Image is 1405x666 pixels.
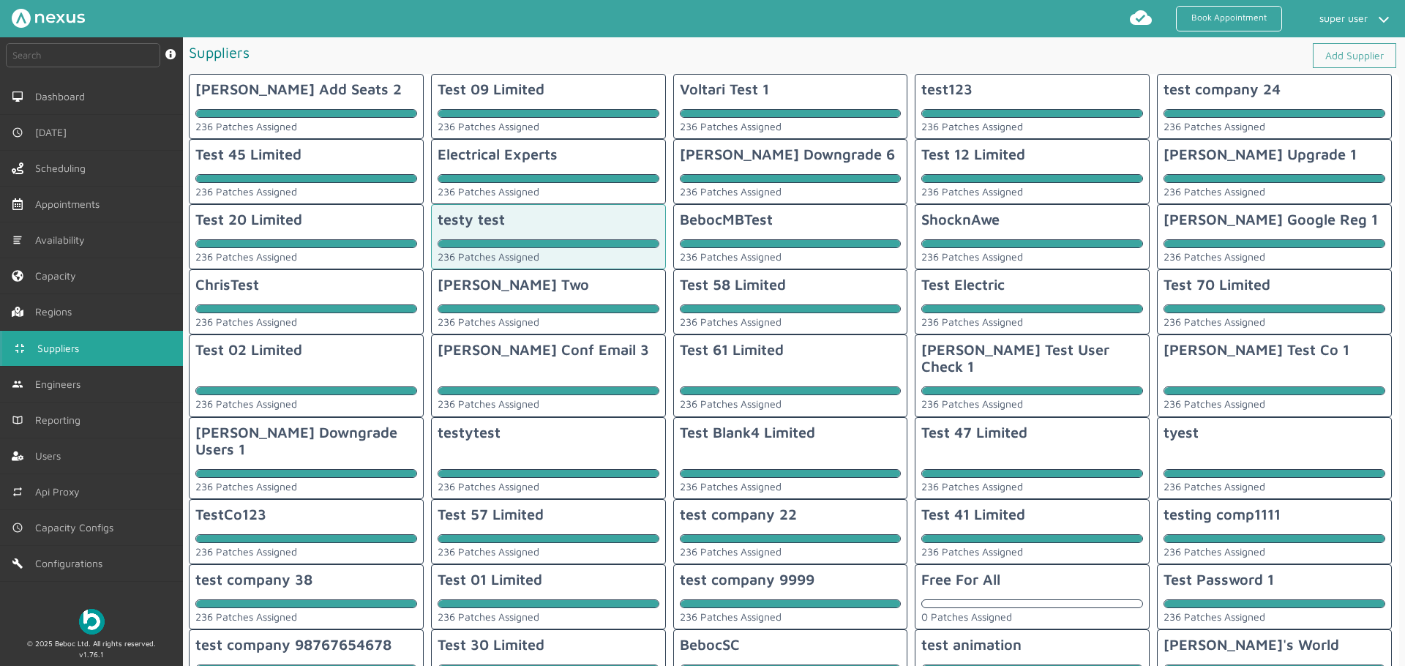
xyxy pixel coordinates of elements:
[195,424,417,457] div: [PERSON_NAME] Downgrade Users 1
[195,276,259,293] div: ChrisTest
[680,316,902,328] div: 236 Patches Assigned
[14,343,26,354] img: md-contract.svg
[680,211,773,228] div: BebocMBTest
[1164,611,1385,623] div: 236 Patches Assigned
[35,378,86,390] span: Engineers
[12,198,23,210] img: appointments-left-menu.svg
[1176,6,1282,31] a: Book Appointment
[35,414,86,426] span: Reporting
[35,450,67,462] span: Users
[680,341,784,367] div: Test 61 Limited
[195,121,417,132] div: 236 Patches Assigned
[12,522,23,534] img: md-time.svg
[1164,506,1281,523] div: testing comp1111
[438,636,544,653] div: Test 30 Limited
[680,146,895,162] div: [PERSON_NAME] Downgrade 6
[1164,121,1385,132] div: 236 Patches Assigned
[680,611,902,623] div: 236 Patches Assigned
[1164,81,1281,97] div: test company 24
[35,162,91,174] span: Scheduling
[35,234,91,246] span: Availability
[438,121,659,132] div: 236 Patches Assigned
[6,43,160,67] input: Search by: Ref, PostCode, MPAN, MPRN, Account, Customer
[35,198,105,210] span: Appointments
[12,378,23,390] img: md-people.svg
[1164,341,1349,367] div: [PERSON_NAME] Test Co 1
[438,81,544,97] div: Test 09 Limited
[35,127,72,138] span: [DATE]
[12,127,23,138] img: md-time.svg
[921,81,973,97] div: test123
[680,398,902,410] div: 236 Patches Assigned
[12,162,23,174] img: scheduling-left-menu.svg
[1164,276,1270,293] div: Test 70 Limited
[195,81,402,97] div: [PERSON_NAME] Add Seats 2
[921,481,1143,493] div: 236 Patches Assigned
[1164,186,1385,198] div: 236 Patches Assigned
[195,506,266,523] div: TestCo123
[195,211,302,228] div: Test 20 Limited
[921,546,1143,558] div: 236 Patches Assigned
[438,211,505,228] div: testy test
[1164,398,1385,410] div: 236 Patches Assigned
[35,558,108,569] span: Configurations
[680,81,769,97] div: Voltari Test 1
[12,558,23,569] img: md-build.svg
[12,450,23,462] img: user-left-menu.svg
[12,270,23,282] img: capacity-left-menu.svg
[12,486,23,498] img: md-repeat.svg
[921,276,1005,293] div: Test Electric
[680,571,814,588] div: test company 9999
[680,636,740,653] div: BebocSC
[680,424,815,449] div: Test Blank4 Limited
[921,211,1000,228] div: ShocknAwe
[438,546,659,558] div: 236 Patches Assigned
[195,251,417,263] div: 236 Patches Assigned
[35,91,91,102] span: Dashboard
[195,316,417,328] div: 236 Patches Assigned
[1164,211,1378,228] div: [PERSON_NAME] Google Reg 1
[438,571,542,588] div: Test 01 Limited
[195,481,417,493] div: 236 Patches Assigned
[12,234,23,246] img: md-list.svg
[195,636,391,653] div: test company 98767654678
[680,546,902,558] div: 236 Patches Assigned
[1164,251,1385,263] div: 236 Patches Assigned
[1164,636,1339,653] div: [PERSON_NAME]'s World
[35,270,82,282] span: Capacity
[680,121,902,132] div: 236 Patches Assigned
[1164,316,1385,328] div: 236 Patches Assigned
[189,37,794,67] h1: Suppliers
[680,481,902,493] div: 236 Patches Assigned
[921,611,1143,623] div: 0 Patches Assigned
[1164,146,1357,162] div: [PERSON_NAME] Upgrade 1
[12,414,23,426] img: md-book.svg
[12,91,23,102] img: md-desktop.svg
[1164,546,1385,558] div: 236 Patches Assigned
[921,506,1025,523] div: Test 41 Limited
[438,341,649,367] div: [PERSON_NAME] Conf Email 3
[438,146,558,162] div: Electrical Experts
[680,506,797,523] div: test company 22
[12,9,85,28] img: Nexus
[438,251,659,263] div: 236 Patches Assigned
[438,186,659,198] div: 236 Patches Assigned
[680,251,902,263] div: 236 Patches Assigned
[438,506,544,523] div: Test 57 Limited
[12,306,23,318] img: regions.left-menu.svg
[37,343,85,354] span: Suppliers
[35,306,78,318] span: Regions
[921,251,1143,263] div: 236 Patches Assigned
[921,121,1143,132] div: 236 Patches Assigned
[438,316,659,328] div: 236 Patches Assigned
[195,571,312,588] div: test company 38
[680,186,902,198] div: 236 Patches Assigned
[438,424,501,449] div: testytest
[195,146,301,162] div: Test 45 Limited
[921,571,1000,588] div: Free For All
[438,398,659,410] div: 236 Patches Assigned
[195,611,417,623] div: 236 Patches Assigned
[921,398,1143,410] div: 236 Patches Assigned
[195,341,302,367] div: Test 02 Limited
[1164,571,1274,588] div: Test Password 1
